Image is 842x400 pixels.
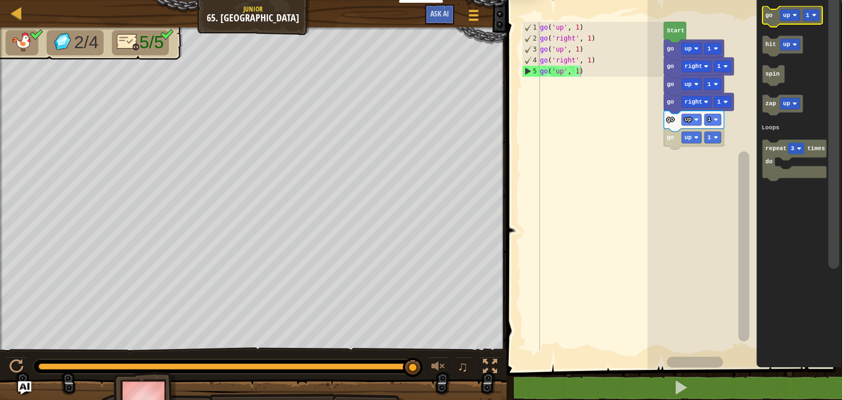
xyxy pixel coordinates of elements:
text: 1 [717,99,721,105]
text: spin [765,71,780,78]
span: ♫ [457,358,468,375]
button: Ask AI [18,381,31,395]
text: 1 [717,63,721,70]
text: go [667,81,674,88]
text: up [684,116,691,123]
text: up [684,81,691,88]
button: Ask AI [425,4,454,25]
text: go [667,99,674,105]
text: go [765,12,772,19]
div: 4 [522,55,540,66]
button: ♫ [455,357,474,379]
button: Ctrl + P: Play [5,357,27,379]
text: go [667,134,674,141]
div: 5 [522,66,540,77]
text: up [684,134,691,141]
text: Start [667,27,684,34]
text: 1 [806,12,810,19]
text: go [667,63,674,70]
text: times [807,146,825,153]
text: up [684,45,691,52]
button: Show game menu [460,4,487,30]
text: 1 [707,134,711,141]
text: 1 [707,81,711,88]
text: Loops [761,125,779,132]
span: Ask AI [430,8,449,19]
text: up [783,12,790,19]
text: repeat [765,146,787,153]
text: go [667,116,674,123]
li: Collect the gems. [47,30,104,55]
li: Your hero must survive. [5,30,38,55]
button: Toggle fullscreen [479,357,501,379]
div: 3 [522,44,540,55]
text: hit [765,42,776,48]
text: 1 [707,116,711,123]
text: up [783,101,790,107]
button: Adjust volume [428,357,450,379]
text: go [667,45,674,52]
span: 5/5 [139,32,163,52]
text: up [783,42,790,48]
text: 3 [790,146,794,153]
text: right [684,63,702,70]
li: Only 3 lines of code [112,30,169,55]
span: 2/4 [74,32,98,52]
text: 1 [707,45,711,52]
div: 2 [522,33,540,44]
text: zap [765,101,776,107]
div: 1 [522,22,540,33]
text: do [765,159,772,166]
text: right [684,99,702,105]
